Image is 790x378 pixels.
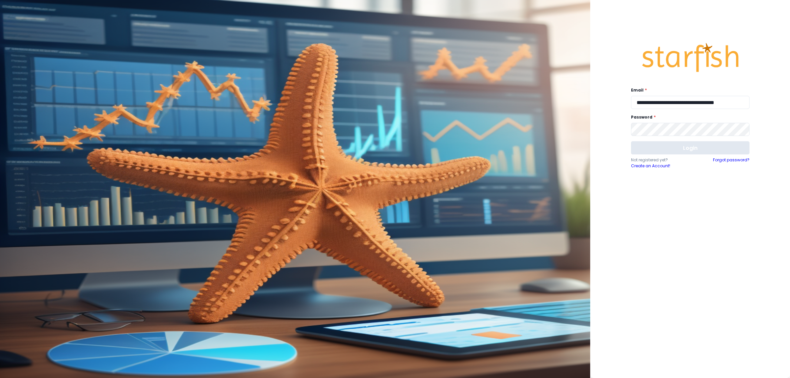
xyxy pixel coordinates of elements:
label: Password [631,114,746,120]
button: Login [631,141,750,154]
a: Create an Account! [631,163,690,169]
p: Not registered yet? [631,157,690,163]
img: Logo.42cb71d561138c82c4ab.png [641,37,740,78]
a: Forgot password? [713,157,750,169]
label: Email [631,87,746,93]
